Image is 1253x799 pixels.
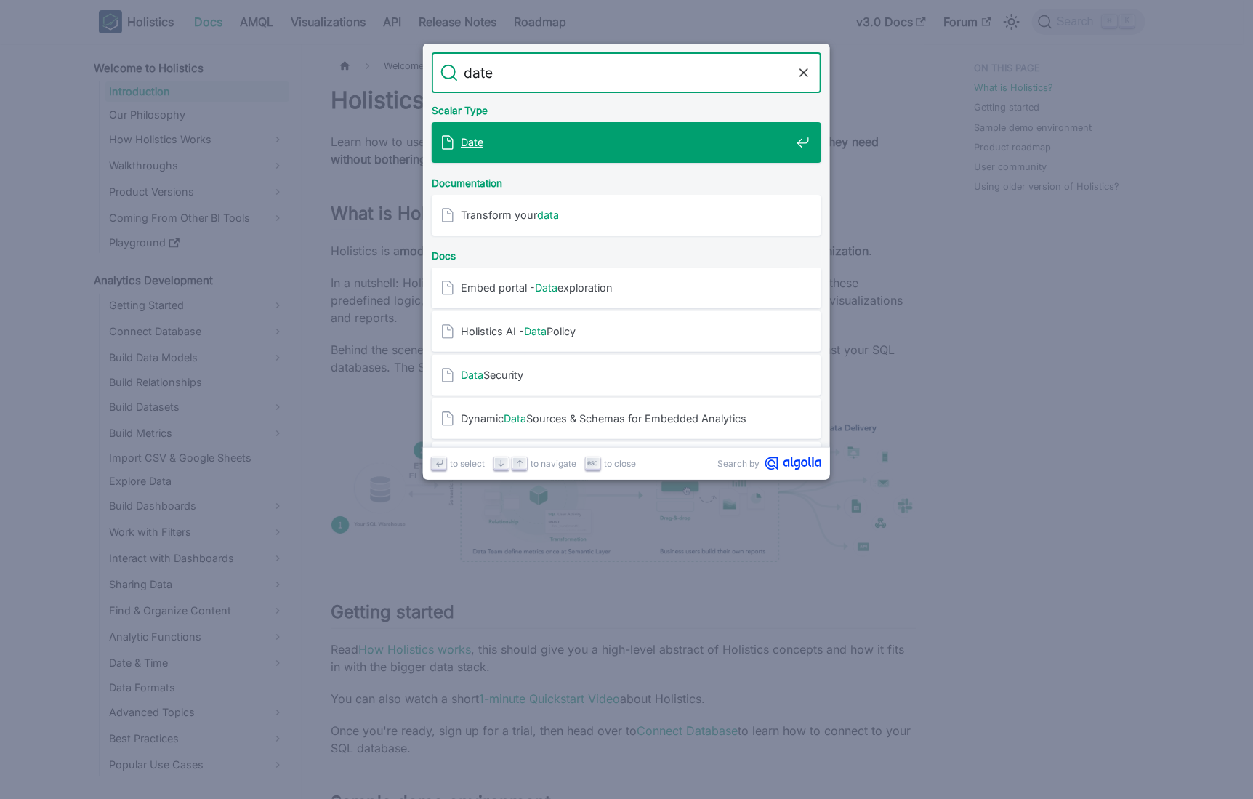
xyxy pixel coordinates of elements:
[461,136,483,148] mark: Date
[535,281,557,294] mark: Data
[504,412,526,425] mark: Data
[432,268,821,308] a: Embed portal -Dataexploration
[461,208,791,222] span: Transform your
[429,166,824,195] div: Documentation
[432,442,821,483] a: DataFormats
[432,398,821,439] a: DynamicDataSources & Schemas for Embedded Analytics
[450,457,485,470] span: to select
[432,311,821,352] a: Holistics AI -DataPolicy
[717,457,821,470] a: Search byAlgolia
[604,457,636,470] span: to close
[717,457,760,470] span: Search by
[429,238,824,268] div: Docs
[461,324,791,338] span: Holistics AI - Policy
[461,368,791,382] span: Security
[429,93,824,122] div: Scalar Type
[496,458,507,469] svg: Arrow down
[432,195,821,236] a: Transform yourdata
[765,457,821,470] svg: Algolia
[461,281,791,294] span: Embed portal - exploration
[461,369,483,381] mark: Data
[432,355,821,396] a: DataSecurity
[515,458,525,469] svg: Arrow up
[531,457,576,470] span: to navigate
[461,411,791,425] span: Dynamic Sources & Schemas for Embedded Analytics
[795,64,813,81] button: Clear the query
[587,458,598,469] svg: Escape key
[537,209,559,221] mark: data
[434,458,445,469] svg: Enter key
[458,52,795,93] input: Search docs
[524,325,547,337] mark: Data
[432,122,821,163] a: Date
